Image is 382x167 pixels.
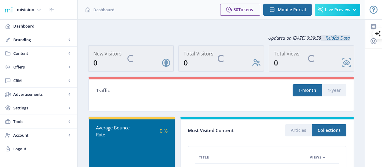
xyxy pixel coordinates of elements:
[199,154,209,161] span: Title
[312,124,346,136] button: Collections
[93,7,114,13] span: Dashboard
[293,84,322,96] button: 1-month
[96,87,221,94] div: Traffic
[285,124,312,136] button: Articles
[17,3,34,16] div: mivision
[188,126,267,135] div: Most Visited Content
[13,37,66,43] span: Branding
[13,146,72,152] span: Logout
[238,7,253,12] span: Tokens
[88,30,354,45] div: Updated on [DATE] 0:39:58
[96,124,132,138] div: Average Bounce Rate
[160,128,168,134] span: 0 %
[278,7,306,12] span: Mobile Portal
[13,119,66,125] span: Tools
[13,23,72,29] span: Dashboard
[13,91,66,97] span: Advertisements
[325,7,350,12] span: Live Preview
[321,35,350,41] a: Reload Data
[13,78,66,84] span: CRM
[310,154,322,161] span: Views
[322,84,346,96] button: 1-year
[13,64,66,70] span: Offers
[220,4,260,16] button: 30Tokens
[263,4,312,16] button: Mobile Portal
[4,5,13,15] img: 1f20cf2a-1a19-485c-ac21-848c7d04f45b.png
[13,105,66,111] span: Settings
[13,50,66,56] span: Content
[13,132,66,138] span: Account
[315,4,360,16] button: Live Preview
